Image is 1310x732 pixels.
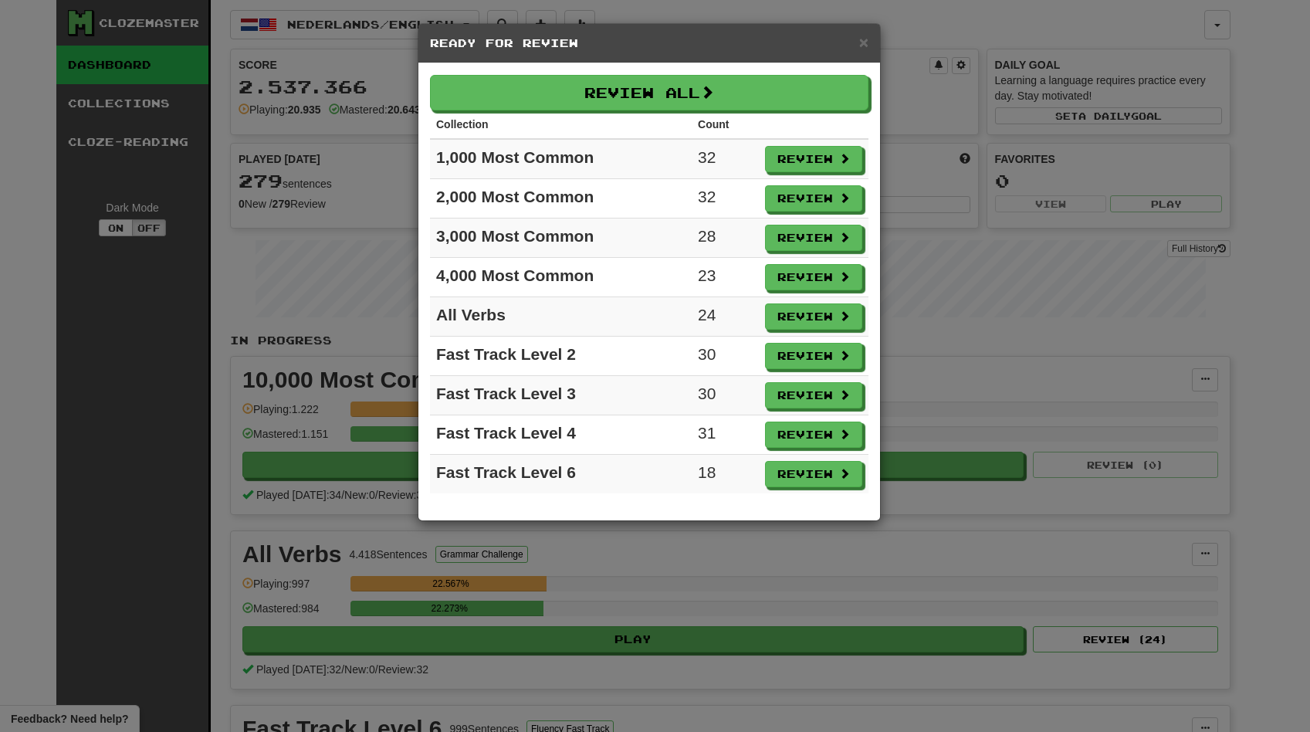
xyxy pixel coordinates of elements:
[765,146,862,172] button: Review
[692,376,759,415] td: 30
[859,34,868,50] button: Close
[430,179,692,219] td: 2,000 Most Common
[430,36,868,51] h5: Ready for Review
[692,455,759,494] td: 18
[692,258,759,297] td: 23
[692,179,759,219] td: 32
[765,303,862,330] button: Review
[430,258,692,297] td: 4,000 Most Common
[765,422,862,448] button: Review
[430,219,692,258] td: 3,000 Most Common
[692,219,759,258] td: 28
[692,139,759,179] td: 32
[430,75,868,110] button: Review All
[692,297,759,337] td: 24
[692,110,759,139] th: Count
[430,297,692,337] td: All Verbs
[692,415,759,455] td: 31
[430,415,692,455] td: Fast Track Level 4
[765,264,862,290] button: Review
[859,33,868,51] span: ×
[765,461,862,487] button: Review
[430,139,692,179] td: 1,000 Most Common
[765,343,862,369] button: Review
[430,376,692,415] td: Fast Track Level 3
[765,225,862,251] button: Review
[692,337,759,376] td: 30
[430,337,692,376] td: Fast Track Level 2
[765,185,862,212] button: Review
[430,110,692,139] th: Collection
[765,382,862,408] button: Review
[430,455,692,494] td: Fast Track Level 6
